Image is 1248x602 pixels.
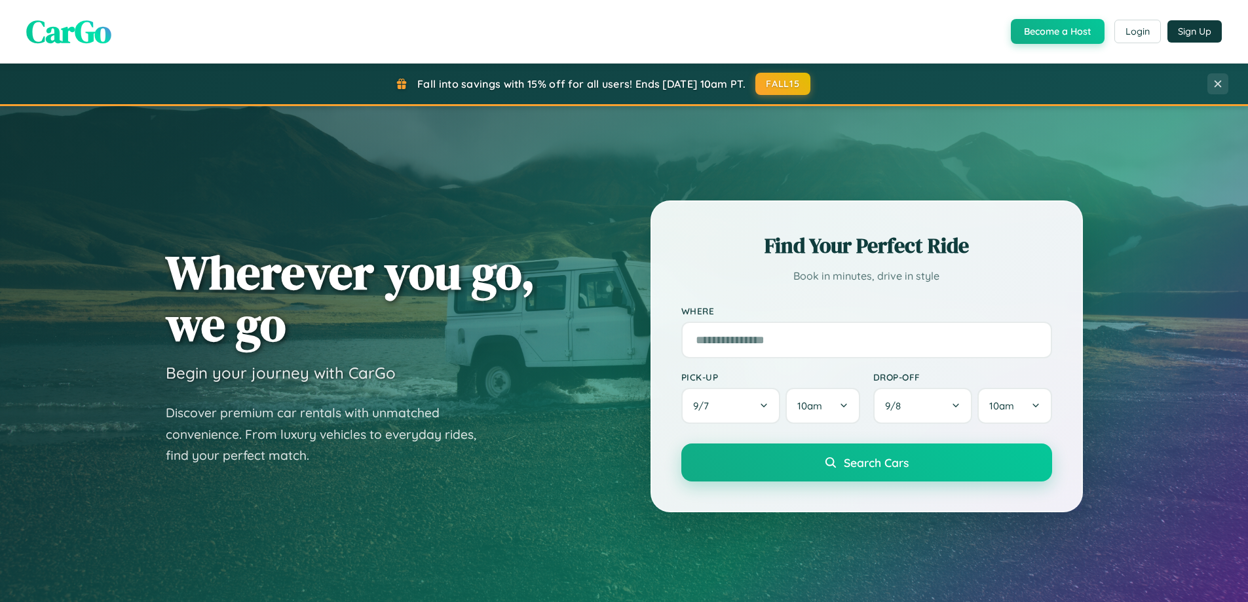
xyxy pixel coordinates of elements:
[989,400,1014,412] span: 10am
[681,443,1052,481] button: Search Cars
[681,388,781,424] button: 9/7
[681,305,1052,316] label: Where
[755,73,810,95] button: FALL15
[1011,19,1105,44] button: Become a Host
[977,388,1051,424] button: 10am
[844,455,909,470] span: Search Cars
[885,400,907,412] span: 9 / 8
[166,402,493,466] p: Discover premium car rentals with unmatched convenience. From luxury vehicles to everyday rides, ...
[693,400,715,412] span: 9 / 7
[873,388,973,424] button: 9/8
[681,371,860,383] label: Pick-up
[417,77,746,90] span: Fall into savings with 15% off for all users! Ends [DATE] 10am PT.
[681,267,1052,286] p: Book in minutes, drive in style
[873,371,1052,383] label: Drop-off
[166,246,535,350] h1: Wherever you go, we go
[1167,20,1222,43] button: Sign Up
[26,10,111,53] span: CarGo
[785,388,860,424] button: 10am
[166,363,396,383] h3: Begin your journey with CarGo
[1114,20,1161,43] button: Login
[681,231,1052,260] h2: Find Your Perfect Ride
[797,400,822,412] span: 10am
